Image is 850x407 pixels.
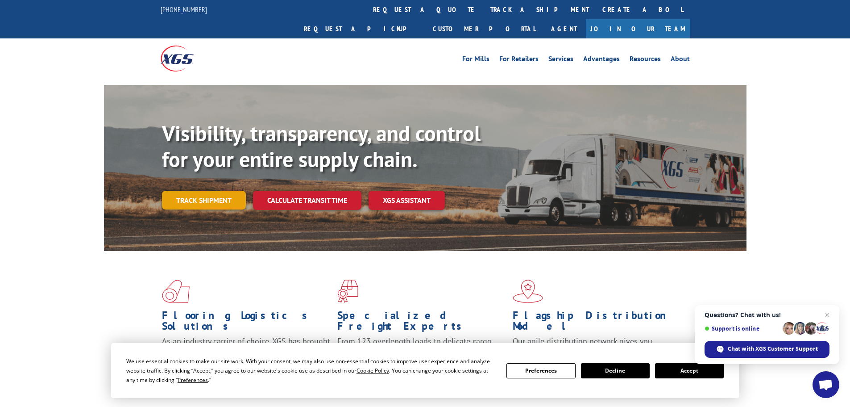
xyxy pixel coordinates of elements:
a: XGS ASSISTANT [369,191,445,210]
button: Preferences [506,363,575,378]
img: xgs-icon-focused-on-flooring-red [337,280,358,303]
img: xgs-icon-total-supply-chain-intelligence-red [162,280,190,303]
p: From 123 overlength loads to delicate cargo, our experienced staff knows the best way to move you... [337,336,506,376]
span: Cookie Policy [357,367,389,374]
span: Support is online [705,325,780,332]
span: Preferences [178,376,208,384]
a: Calculate transit time [253,191,361,210]
a: [PHONE_NUMBER] [161,5,207,14]
b: Visibility, transparency, and control for your entire supply chain. [162,119,481,173]
img: xgs-icon-flagship-distribution-model-red [513,280,543,303]
a: Services [548,55,573,65]
a: Request a pickup [297,19,426,38]
h1: Flooring Logistics Solutions [162,310,331,336]
div: We use essential cookies to make our site work. With your consent, we may also use non-essential ... [126,357,496,385]
a: Resources [630,55,661,65]
button: Decline [581,363,650,378]
a: For Mills [462,55,489,65]
span: Chat with XGS Customer Support [705,341,829,358]
a: Advantages [583,55,620,65]
a: Join Our Team [586,19,690,38]
a: For Retailers [499,55,539,65]
a: Agent [542,19,586,38]
button: Accept [655,363,724,378]
span: As an industry carrier of choice, XGS has brought innovation and dedication to flooring logistics... [162,336,330,368]
span: Our agile distribution network gives you nationwide inventory management on demand. [513,336,677,357]
span: Chat with XGS Customer Support [728,345,818,353]
span: Questions? Chat with us! [705,311,829,319]
a: Track shipment [162,191,246,210]
div: Cookie Consent Prompt [111,343,739,398]
a: Customer Portal [426,19,542,38]
a: Open chat [813,371,839,398]
a: About [671,55,690,65]
h1: Flagship Distribution Model [513,310,681,336]
h1: Specialized Freight Experts [337,310,506,336]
